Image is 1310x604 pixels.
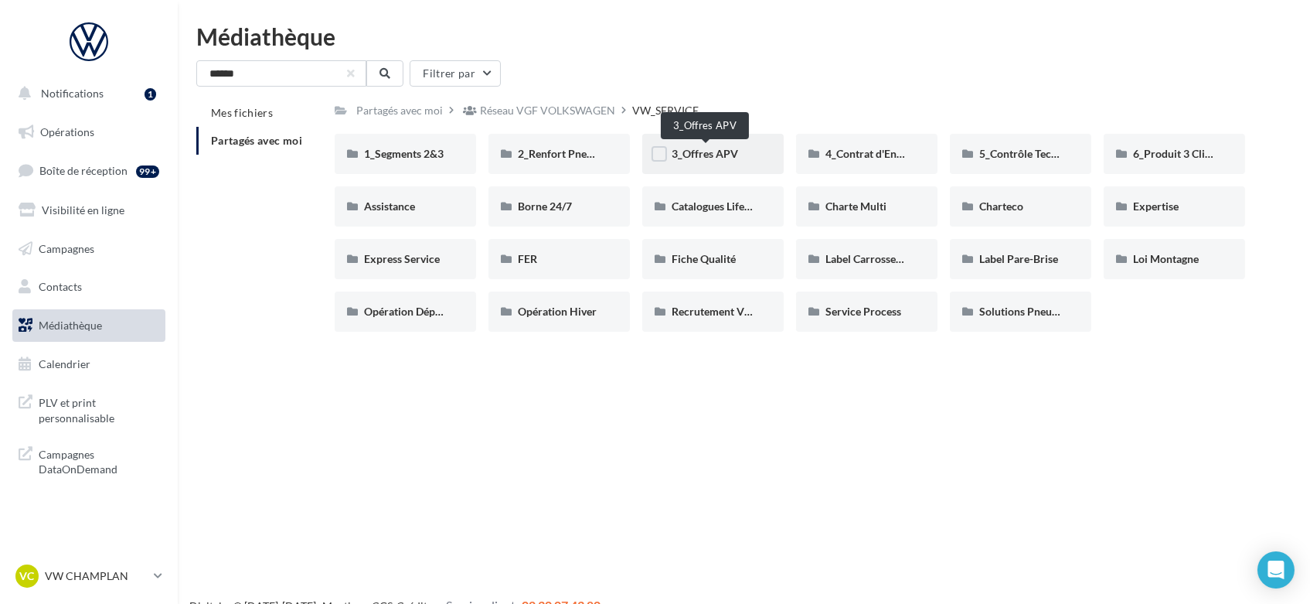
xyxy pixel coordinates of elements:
div: 3_Offres APV [661,112,749,139]
span: Partagés avec moi [211,134,302,147]
a: VC VW CHAMPLAN [12,561,165,591]
span: PLV et print personnalisable [39,392,159,425]
a: Visibilité en ligne [9,194,168,227]
span: Fiche Qualité [672,252,736,265]
span: Assistance [364,200,415,213]
span: Expertise [1133,200,1179,213]
span: Campagnes [39,241,94,254]
span: Mes fichiers [211,106,273,119]
div: Open Intercom Messenger [1257,551,1295,589]
span: Service Process [825,305,901,318]
a: Calendrier [9,348,168,380]
button: Filtrer par [410,60,501,87]
span: Label Pare-Brise [979,252,1058,265]
span: Calendrier [39,357,90,370]
button: Notifications 1 [9,77,162,110]
div: VW_SERVICE [632,103,699,118]
a: Contacts [9,271,168,303]
a: Campagnes [9,233,168,265]
div: Partagés avec moi [356,103,443,118]
span: Solutions Pneumatiques [979,305,1096,318]
a: Opérations [9,116,168,148]
span: 3_Offres APV [672,147,738,160]
span: 5_Contrôle Technique offert [979,147,1114,160]
div: 1 [145,88,156,101]
span: Recrutement VGF [672,305,758,318]
span: 4_Contrat d'Entretien [825,147,929,160]
span: Contacts [39,280,82,293]
span: 6_Produit 3 Climatisation [1133,147,1256,160]
p: VW CHAMPLAN [45,568,148,584]
span: 2_Renfort Pneumatiques [518,147,637,160]
span: VC [20,568,35,584]
a: Campagnes DataOnDemand [9,438,168,483]
div: Médiathèque [196,25,1291,48]
span: Opération Départ en Vacances [364,305,510,318]
span: Visibilité en ligne [42,203,124,217]
span: Borne 24/7 [518,200,572,213]
span: Loi Montagne [1133,252,1199,265]
span: Opérations [40,125,94,138]
span: Charteco [979,200,1023,213]
span: FER [518,252,537,265]
span: Boîte de réception [39,164,128,177]
span: Notifications [41,87,104,100]
span: Express Service [364,252,440,265]
div: 99+ [136,166,159,178]
span: Médiathèque [39,319,102,332]
a: PLV et print personnalisable [9,386,168,432]
div: Réseau VGF VOLKSWAGEN [480,103,615,118]
span: Campagnes DataOnDemand [39,444,159,477]
span: Charte Multi [825,200,886,213]
a: Médiathèque [9,309,168,342]
a: Boîte de réception99+ [9,154,168,187]
span: Opération Hiver [518,305,597,318]
span: Catalogues Lifestyle [672,200,767,213]
span: 1_Segments 2&3 [364,147,444,160]
span: Label Carrosserie [825,252,909,265]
